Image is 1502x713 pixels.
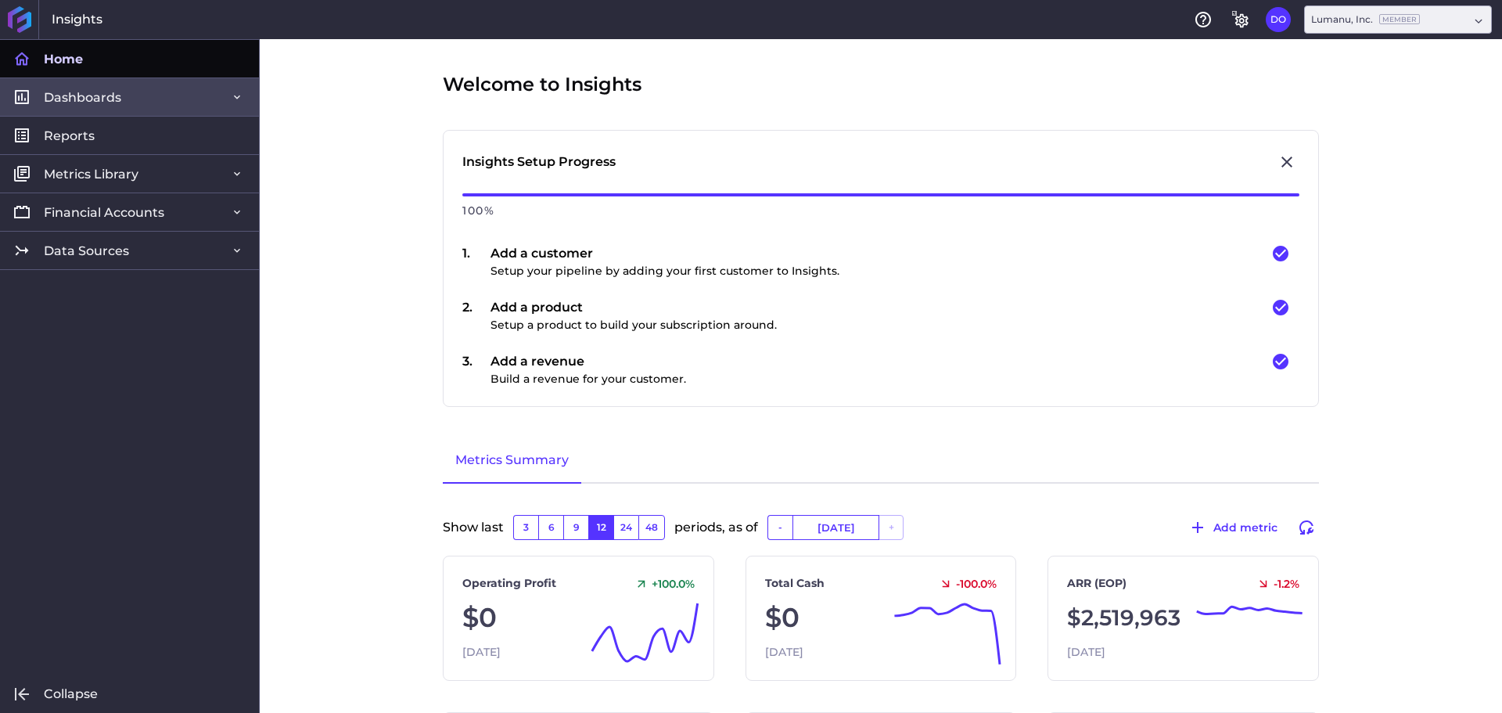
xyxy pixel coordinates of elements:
span: Metrics Library [44,166,138,182]
input: Select Date [793,516,879,539]
span: Data Sources [44,243,129,259]
a: Operating Profit [462,575,556,592]
div: Add a customer [490,244,839,279]
div: Add a revenue [490,352,686,387]
a: Total Cash [765,575,825,592]
span: Welcome to Insights [443,70,641,99]
span: Dashboards [44,89,121,106]
div: Insights Setup Progress [462,153,616,171]
button: Close [1274,149,1299,175]
div: -100.0 % [932,577,997,591]
span: Home [44,51,83,67]
button: Add metric [1181,515,1285,540]
p: Setup your pipeline by adding your first customer to Insights. [490,263,839,279]
button: 48 [638,515,665,540]
button: General Settings [1228,7,1253,32]
button: 3 [513,515,538,540]
button: 12 [588,515,613,540]
button: 6 [538,515,563,540]
span: Financial Accounts [44,204,164,221]
button: - [767,515,792,540]
a: Metrics Summary [443,438,581,484]
div: Add a product [490,298,777,333]
div: Show last periods, as of [443,515,1319,556]
div: 2 . [462,298,490,333]
div: 3 . [462,352,490,387]
div: Dropdown select [1304,5,1492,34]
div: $0 [462,598,695,638]
div: Lumanu, Inc. [1311,13,1420,27]
button: Help [1191,7,1216,32]
div: 100 % [462,196,1299,225]
span: Reports [44,128,95,144]
div: $2,519,963 [1067,598,1299,638]
span: Collapse [44,686,98,702]
p: Setup a product to build your subscription around. [490,317,777,333]
div: -1.2 % [1250,577,1299,591]
div: +100.0 % [628,577,695,591]
button: User Menu [1266,7,1291,32]
button: 9 [563,515,588,540]
ins: Member [1379,14,1420,24]
div: $0 [765,598,997,638]
a: ARR (EOP) [1067,575,1126,592]
p: Build a revenue for your customer. [490,371,686,387]
button: 24 [613,515,638,540]
div: 1 . [462,244,490,279]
